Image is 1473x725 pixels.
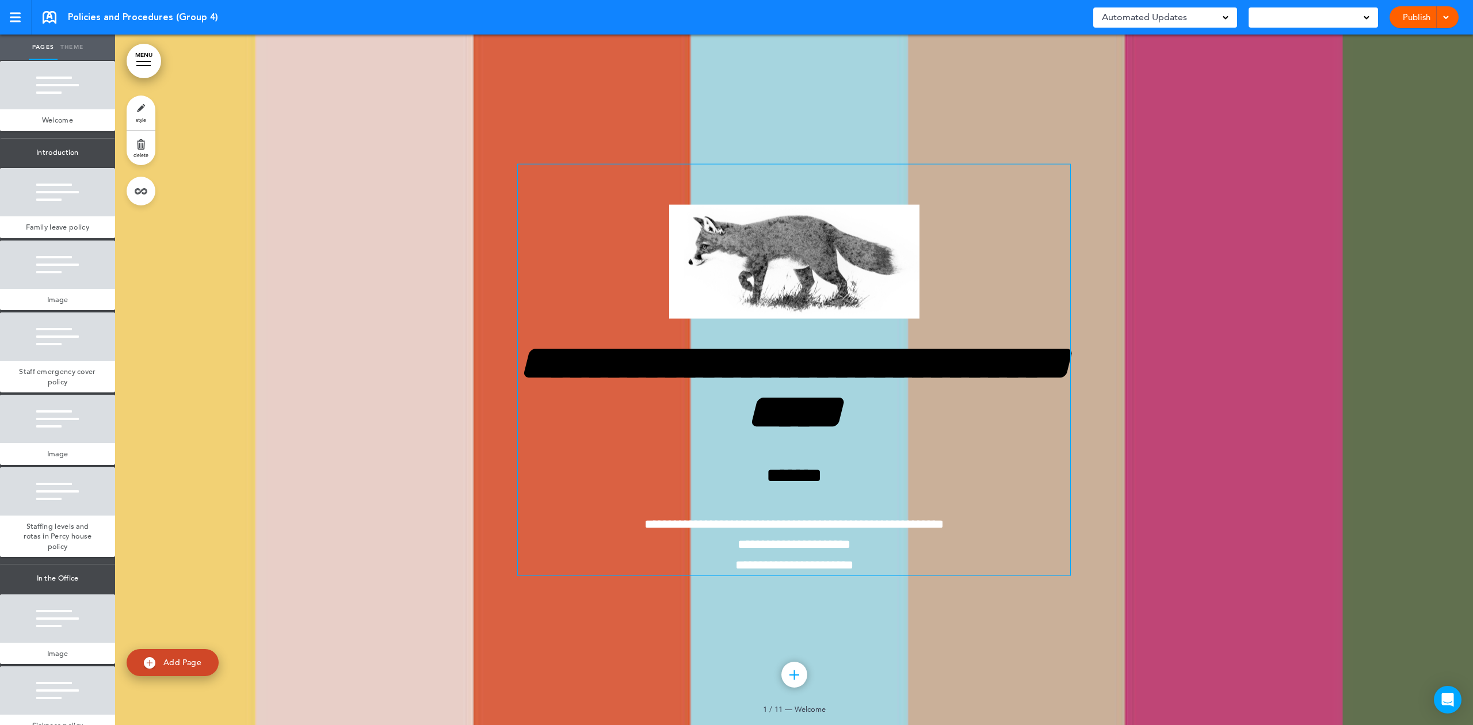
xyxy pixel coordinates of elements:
[763,704,783,713] span: 1 / 11
[163,657,201,667] span: Add Page
[144,657,155,669] img: add.svg
[1434,686,1461,713] div: Open Intercom Messenger
[26,222,89,232] span: Family leave policy
[127,131,155,165] a: delete
[47,449,68,459] span: Image
[669,205,919,319] img: 1631025625277.jpg
[58,35,86,60] a: Theme
[785,704,792,713] span: —
[47,648,68,658] span: Image
[127,649,219,676] a: Add Page
[47,295,68,304] span: Image
[136,116,146,123] span: style
[127,96,155,130] a: style
[127,44,161,78] a: MENU
[24,521,92,551] span: Staffing levels and rotas in Percy house policy
[42,115,73,125] span: Welcome
[1102,9,1187,25] span: Automated Updates
[133,151,148,158] span: delete
[29,35,58,60] a: Pages
[1398,6,1434,28] a: Publish
[795,704,826,713] span: Welcome
[68,11,218,24] span: Policies and Procedures (Group 4)
[19,367,96,387] span: Staff emergency cover policy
